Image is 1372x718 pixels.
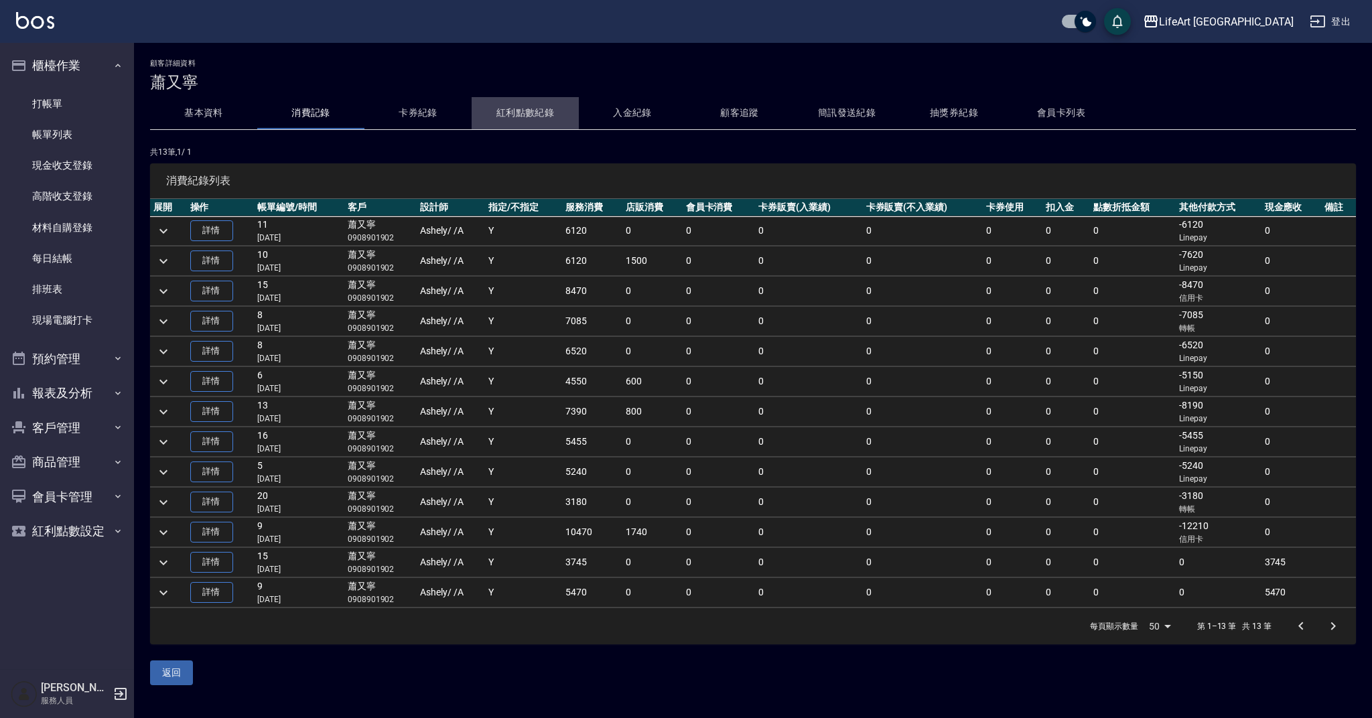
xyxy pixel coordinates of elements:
[5,88,129,119] a: 打帳單
[257,443,340,455] p: [DATE]
[150,660,193,685] button: 返回
[257,232,340,244] p: [DATE]
[417,216,485,246] td: Ashely / /A
[1144,608,1176,644] div: 50
[417,427,485,457] td: Ashely / /A
[1090,277,1176,306] td: 0
[562,427,622,457] td: 5455
[562,246,622,276] td: 6120
[683,216,756,246] td: 0
[5,150,129,181] a: 現金收支登錄
[1090,457,1176,487] td: 0
[755,578,862,607] td: 0
[1261,548,1322,577] td: 3745
[5,411,129,445] button: 客戶管理
[1090,367,1176,397] td: 0
[417,307,485,336] td: Ashely / /A
[683,548,756,577] td: 0
[863,199,983,216] th: 卡券販賣(不入業績)
[153,221,174,241] button: expand row
[622,246,683,276] td: 1500
[1090,518,1176,547] td: 0
[254,307,344,336] td: 8
[683,307,756,336] td: 0
[190,431,233,452] a: 詳情
[348,382,413,394] p: 0908901902
[562,367,622,397] td: 4550
[348,503,413,515] p: 0908901902
[863,216,983,246] td: 0
[1090,578,1176,607] td: 0
[1042,397,1090,427] td: 0
[863,337,983,366] td: 0
[1261,337,1322,366] td: 0
[254,246,344,276] td: 10
[562,457,622,487] td: 5240
[983,246,1043,276] td: 0
[417,277,485,306] td: Ashely / /A
[1042,457,1090,487] td: 0
[900,97,1008,129] button: 抽獎券紀錄
[150,97,257,129] button: 基本資料
[190,220,233,241] a: 詳情
[562,277,622,306] td: 8470
[683,397,756,427] td: 0
[983,216,1043,246] td: 0
[344,246,417,276] td: 蕭又寧
[622,397,683,427] td: 800
[348,533,413,545] p: 0908901902
[1261,518,1322,547] td: 0
[622,548,683,577] td: 0
[257,413,340,425] p: [DATE]
[348,292,413,304] p: 0908901902
[983,199,1043,216] th: 卡券使用
[11,680,38,707] img: Person
[5,212,129,243] a: 材料自購登錄
[348,352,413,364] p: 0908901902
[153,522,174,543] button: expand row
[1261,397,1322,427] td: 0
[5,514,129,549] button: 紅利點數設定
[344,337,417,366] td: 蕭又寧
[622,578,683,607] td: 0
[190,281,233,301] a: 詳情
[683,277,756,306] td: 0
[683,457,756,487] td: 0
[755,397,862,427] td: 0
[755,216,862,246] td: 0
[150,59,1356,68] h2: 顧客詳細資料
[562,518,622,547] td: 10470
[417,337,485,366] td: Ashely / /A
[622,518,683,547] td: 1740
[1042,367,1090,397] td: 0
[683,488,756,517] td: 0
[1090,548,1176,577] td: 0
[755,518,862,547] td: 0
[1176,277,1261,306] td: -8470
[1179,533,1258,545] p: 信用卡
[1176,578,1261,607] td: 0
[485,337,562,366] td: Y
[257,322,340,334] p: [DATE]
[485,427,562,457] td: Y
[622,337,683,366] td: 0
[686,97,793,129] button: 顧客追蹤
[622,199,683,216] th: 店販消費
[983,397,1043,427] td: 0
[1090,397,1176,427] td: 0
[622,488,683,517] td: 0
[187,199,255,216] th: 操作
[190,250,233,271] a: 詳情
[755,337,862,366] td: 0
[257,503,340,515] p: [DATE]
[344,307,417,336] td: 蕭又寧
[348,473,413,485] p: 0908901902
[1104,8,1131,35] button: save
[1042,518,1090,547] td: 0
[863,548,983,577] td: 0
[755,277,862,306] td: 0
[1176,246,1261,276] td: -7620
[190,341,233,362] a: 詳情
[983,277,1043,306] td: 0
[1176,488,1261,517] td: -3180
